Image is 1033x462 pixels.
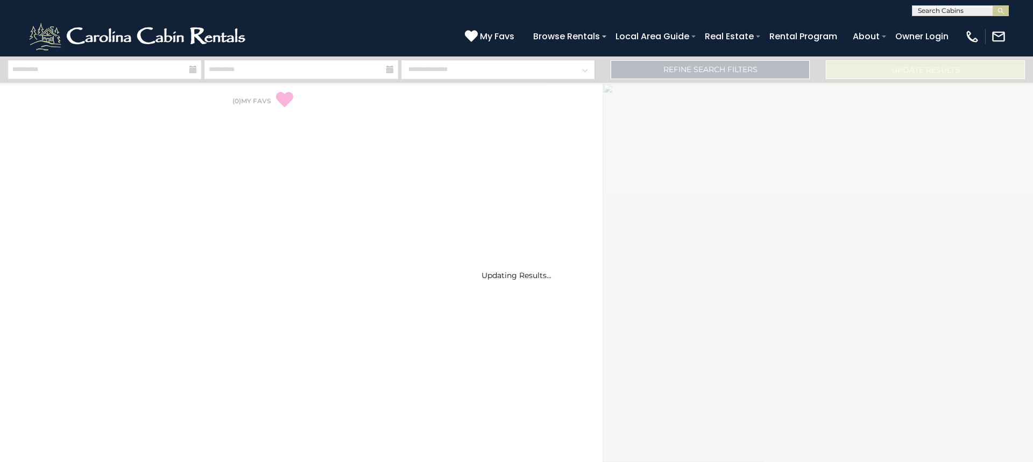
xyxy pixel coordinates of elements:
a: Local Area Guide [610,27,695,46]
a: About [847,27,885,46]
a: Real Estate [699,27,759,46]
a: My Favs [465,30,517,44]
a: Browse Rentals [528,27,605,46]
img: phone-regular-white.png [965,29,980,44]
img: mail-regular-white.png [991,29,1006,44]
span: My Favs [480,30,514,43]
a: Owner Login [890,27,954,46]
img: White-1-2.png [27,20,250,53]
a: Rental Program [764,27,843,46]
